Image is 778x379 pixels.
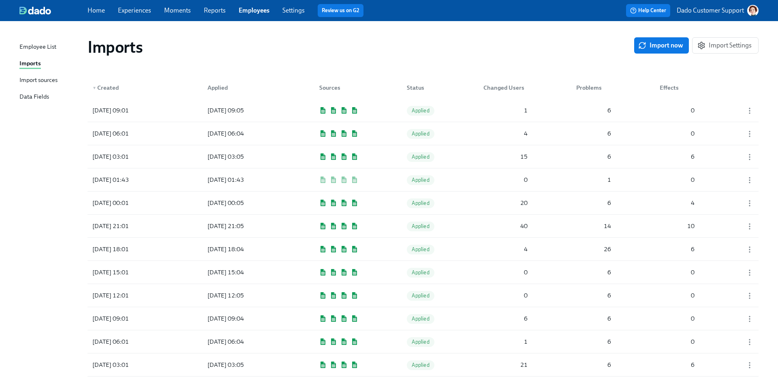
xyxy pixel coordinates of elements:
[407,316,434,322] span: Applied
[480,129,531,138] div: 4
[88,307,759,330] div: [DATE] 09:01[DATE] 09:04Google SheetsGoogle SheetsGoogle SheetsGoogle SheetsGreenhouseGoogle Shee...
[319,315,327,322] img: Google Sheets
[340,315,348,322] img: Google Sheets
[89,291,162,300] div: [DATE] 12:01
[480,175,531,185] div: 0
[656,221,698,231] div: 10
[19,92,81,102] a: Data Fields
[407,131,434,137] span: Applied
[626,4,670,17] button: Help Center
[656,267,698,277] div: 0
[340,200,348,206] img: Google Sheets
[351,292,358,299] img: Google Sheets
[89,106,162,115] div: [DATE] 09:01
[88,122,759,145] a: [DATE] 06:01[DATE] 06:04Google SheetsGoogle SheetsGoogle SheetsGoogle SheetsGreenhouseGoogle Shee...
[570,80,614,96] div: Problems
[319,200,327,206] img: Google Sheets
[340,362,348,368] img: Google Sheets
[573,175,614,185] div: 1
[204,106,274,115] div: [DATE] 09:05
[573,83,614,93] div: Problems
[319,292,327,299] img: Google Sheets
[573,360,614,370] div: 6
[573,337,614,347] div: 6
[204,291,274,300] div: [DATE] 12:05
[239,6,269,14] a: Employees
[319,362,327,368] img: Google Sheets
[330,315,337,322] img: Google Sheets
[480,337,531,347] div: 1
[340,107,348,114] img: Google Sheets
[692,37,759,54] button: Import Settings
[204,83,274,93] div: Applied
[330,269,337,276] img: Google Sheets
[407,269,434,276] span: Applied
[88,37,143,57] h1: Imports
[480,83,531,93] div: Changed Users
[340,130,348,137] img: Google Sheets
[318,4,363,17] button: Review us on G2
[88,284,759,307] div: [DATE] 12:01[DATE] 12:05Google SheetsGoogle SheetsGoogle SheetsGoogle SheetsGreenhouseGoogle Shee...
[351,269,358,276] img: Google Sheets
[88,238,759,261] a: [DATE] 18:01[DATE] 18:04Google SheetsGoogle SheetsGoogle SheetsGoogle SheetsGreenhouseGoogle Shee...
[677,5,759,16] button: Dado Customer Support
[89,337,162,347] div: [DATE] 06:01
[480,314,531,323] div: 6
[480,360,531,370] div: 21
[351,223,358,229] img: Google Sheets
[656,129,698,138] div: 0
[201,80,274,96] div: Applied
[634,37,689,54] button: Import now
[88,353,759,377] a: [DATE] 03:01[DATE] 03:05Google SheetsGoogle SheetsGoogle SheetsGoogle SheetsGreenhouseGoogle Shee...
[407,177,434,183] span: Applied
[573,106,614,115] div: 6
[573,291,614,300] div: 6
[88,168,759,192] a: [DATE] 01:43[DATE] 01:43Google Sheets (inactive)Google Sheets (inactive)Google Sheets (inactive)G...
[407,223,434,229] span: Applied
[204,152,274,162] div: [DATE] 03:05
[89,80,162,96] div: ▼Created
[407,293,434,299] span: Applied
[351,130,358,137] img: Google Sheets
[330,223,337,229] img: Google Sheets
[407,362,434,368] span: Applied
[404,83,441,93] div: Status
[340,338,348,345] img: Google Sheets
[340,177,348,183] img: Google Sheets (inactive)
[656,337,698,347] div: 0
[88,215,759,238] a: [DATE] 21:01[DATE] 21:05Google SheetsGoogle SheetsGoogle SheetsGoogle SheetsGreenhouseGoogle Shee...
[407,246,434,252] span: Applied
[407,154,434,160] span: Applied
[340,269,348,276] img: Google Sheets
[330,292,337,299] img: Google Sheets
[88,6,105,14] a: Home
[330,130,337,137] img: Google Sheets
[88,330,759,353] a: [DATE] 06:01[DATE] 06:04Google SheetsGoogle SheetsGoogle SheetsGoogle SheetsGreenhouseGoogle Shee...
[204,175,274,185] div: [DATE] 01:43
[204,244,274,254] div: [DATE] 18:04
[89,175,162,185] div: [DATE] 01:43
[351,153,358,160] img: Google Sheets
[407,339,434,345] span: Applied
[88,192,759,215] a: [DATE] 00:01[DATE] 00:05Google SheetsGoogle SheetsGoogle SheetsGoogle SheetsGreenhouseGoogle Shee...
[19,59,41,69] div: Imports
[316,83,361,93] div: Sources
[89,244,162,254] div: [DATE] 18:01
[89,152,162,162] div: [DATE] 03:01
[573,129,614,138] div: 6
[340,292,348,299] img: Google Sheets
[630,6,666,15] span: Help Center
[89,314,162,323] div: [DATE] 09:01
[480,244,531,254] div: 4
[351,315,358,322] img: Google Sheets
[164,6,191,14] a: Moments
[319,107,327,114] img: Google Sheets
[19,6,51,15] img: dado
[88,99,759,122] a: [DATE] 09:01[DATE] 09:05Google SheetsGoogle SheetsGoogle SheetsGoogle SheetsGreenhouseGoogle Shee...
[640,41,683,50] span: Import now
[19,75,81,86] a: Import sources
